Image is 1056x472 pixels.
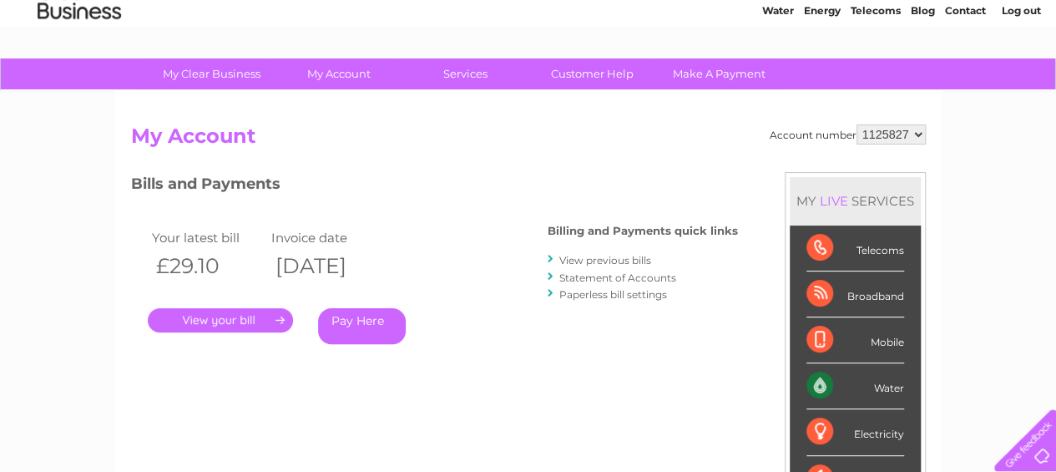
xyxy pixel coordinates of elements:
a: . [148,308,293,332]
div: MY SERVICES [790,177,921,225]
h4: Billing and Payments quick links [548,225,738,237]
a: My Clear Business [143,58,280,89]
div: Broadband [806,272,904,317]
div: Electricity [806,409,904,455]
div: LIVE [816,193,851,209]
div: Clear Business is a trading name of Verastar Limited (registered in [GEOGRAPHIC_DATA] No. 3667643... [134,9,923,81]
a: Telecoms [851,71,901,84]
img: logo.png [37,43,122,94]
a: Water [762,71,794,84]
a: My Account [270,58,407,89]
th: £29.10 [148,249,268,283]
div: Account number [770,124,926,145]
div: Water [806,363,904,409]
a: Make A Payment [650,58,788,89]
h3: Bills and Payments [131,172,738,201]
a: Blog [911,71,935,84]
a: Paperless bill settings [559,288,667,301]
th: [DATE] [267,249,387,283]
a: Log out [1001,71,1040,84]
td: Invoice date [267,226,387,249]
a: 0333 014 3131 [741,8,856,29]
a: Services [397,58,534,89]
a: Pay Here [318,308,406,344]
a: Contact [945,71,986,84]
a: Energy [804,71,841,84]
a: Customer Help [523,58,661,89]
a: Statement of Accounts [559,272,676,284]
a: View previous bills [559,254,651,266]
div: Mobile [806,317,904,363]
td: Your latest bill [148,226,268,249]
div: Telecoms [806,226,904,272]
h2: My Account [131,124,926,156]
